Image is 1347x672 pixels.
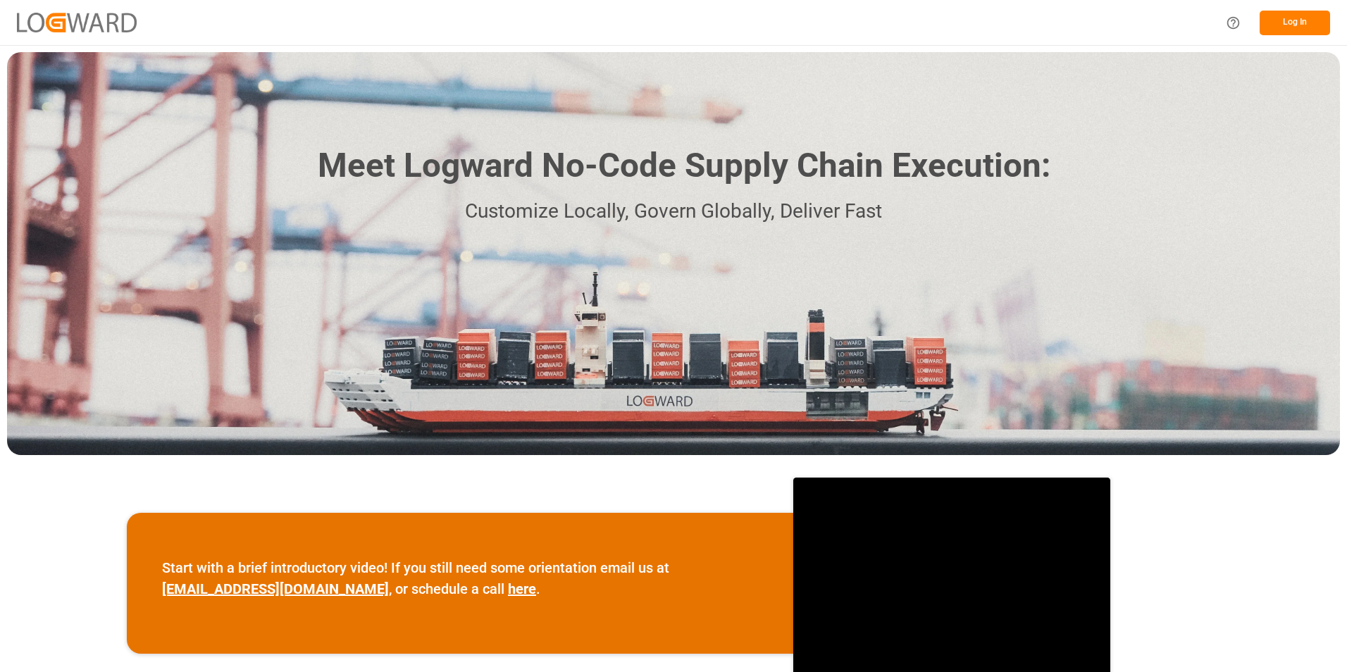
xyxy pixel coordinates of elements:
[318,141,1050,191] h1: Meet Logward No-Code Supply Chain Execution:
[17,13,137,32] img: Logward_new_orange.png
[162,580,389,597] a: [EMAIL_ADDRESS][DOMAIN_NAME]
[508,580,536,597] a: here
[297,196,1050,228] p: Customize Locally, Govern Globally, Deliver Fast
[1260,11,1330,35] button: Log In
[1217,7,1249,39] button: Help Center
[162,557,758,599] p: Start with a brief introductory video! If you still need some orientation email us at , or schedu...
